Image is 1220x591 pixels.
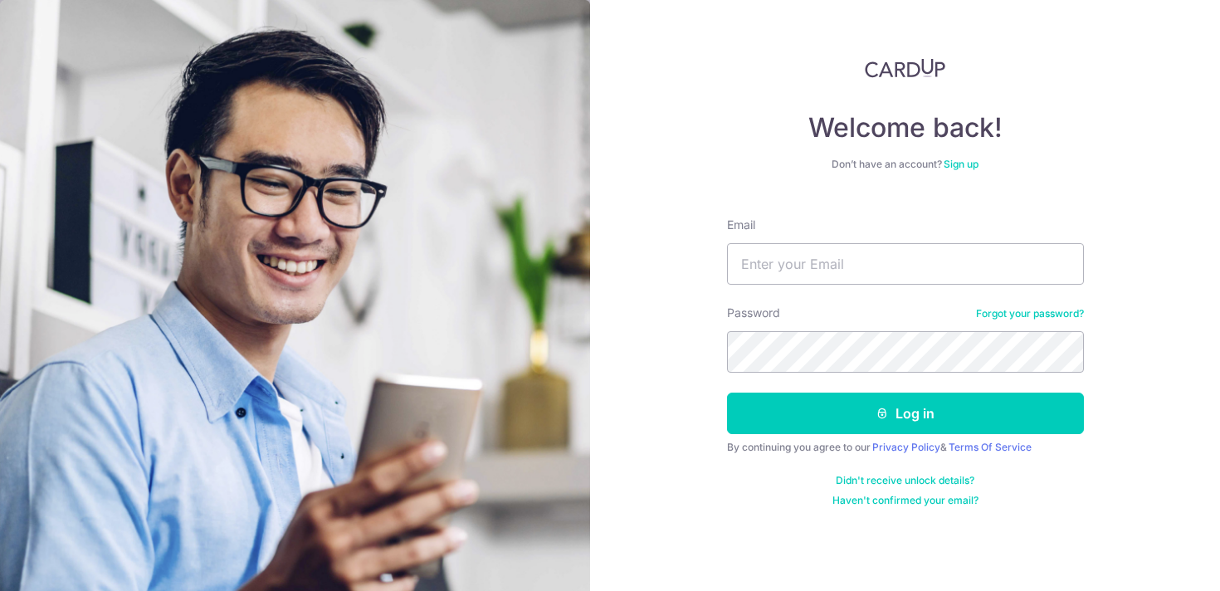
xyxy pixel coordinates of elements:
a: Terms Of Service [949,441,1032,453]
a: Sign up [944,158,978,170]
a: Forgot your password? [976,307,1084,320]
img: CardUp Logo [865,58,946,78]
a: Privacy Policy [872,441,940,453]
h4: Welcome back! [727,111,1084,144]
label: Password [727,305,780,321]
a: Haven't confirmed your email? [832,494,978,507]
input: Enter your Email [727,243,1084,285]
label: Email [727,217,755,233]
div: By continuing you agree to our & [727,441,1084,454]
a: Didn't receive unlock details? [836,474,974,487]
button: Log in [727,393,1084,434]
div: Don’t have an account? [727,158,1084,171]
